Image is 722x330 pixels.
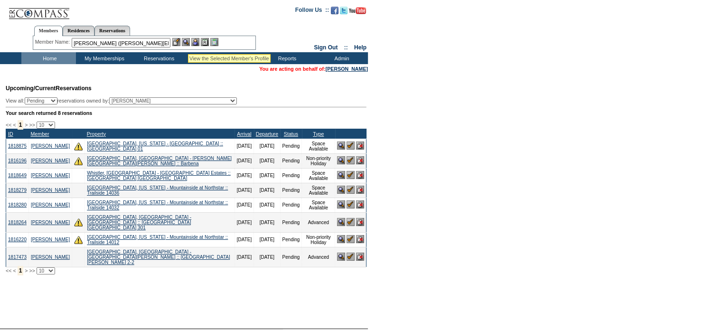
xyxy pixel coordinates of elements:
span: < [13,122,16,128]
td: Follow Us :: [295,6,329,17]
img: Confirm Reservation [347,156,355,164]
a: Whistler, [GEOGRAPHIC_DATA] - [GEOGRAPHIC_DATA] Estates :: [GEOGRAPHIC_DATA] [GEOGRAPHIC_DATA] [87,170,231,181]
a: [GEOGRAPHIC_DATA], [US_STATE] - Mountainside at Northstar :: Trailside 14012 [87,235,228,245]
a: 1816220 [8,237,27,242]
td: Space Available [302,168,335,183]
div: Your search returned 8 reservations [6,110,366,116]
a: [PERSON_NAME] [31,237,70,242]
td: Pending [280,212,302,232]
img: View Reservation [337,218,345,226]
img: Confirm Reservation [347,200,355,208]
td: [DATE] [254,168,280,183]
img: Confirm Reservation [347,235,355,243]
span: >> [29,122,35,128]
a: [GEOGRAPHIC_DATA], [US_STATE] - Mountainside at Northstar :: Trailside 14036 [87,185,228,196]
td: [DATE] [234,198,253,212]
td: Home [21,52,76,64]
img: Confirm Reservation [347,171,355,179]
a: Status [284,131,298,137]
img: View Reservation [337,141,345,150]
a: Become our fan on Facebook [331,9,338,15]
a: [PERSON_NAME] [31,202,70,207]
div: Member Name: [35,38,72,46]
span: >> [29,268,35,273]
img: View Reservation [337,235,345,243]
font: You are acting on behalf of: [259,66,368,72]
td: [DATE] [254,232,280,247]
div: View all: reservations owned by: [6,97,241,104]
td: [DATE] [254,212,280,232]
img: Cancel Reservation [356,218,364,226]
a: 1818875 [8,143,27,149]
img: There are insufficient days and/or tokens to cover this reservation [74,218,83,226]
a: Members [34,26,63,36]
img: Cancel Reservation [356,171,364,179]
td: [DATE] [234,212,253,232]
span: Reservations [6,85,92,92]
td: Pending [280,139,302,153]
span: << [6,122,11,128]
td: Space Available [302,139,335,153]
img: b_calculator.gif [210,38,218,46]
a: Arrival [237,131,251,137]
td: [DATE] [234,247,253,267]
td: Advanced [302,212,335,232]
img: There are insufficient days and/or tokens to cover this reservation [74,142,83,151]
td: [DATE] [234,153,253,168]
td: Non-priority Holiday [302,153,335,168]
a: [PERSON_NAME] [31,255,70,260]
a: Departure [256,131,278,137]
span: << [6,268,11,273]
a: Type [313,131,324,137]
img: Confirm Reservation [347,218,355,226]
a: [PERSON_NAME] [326,66,368,72]
a: Follow us on Twitter [340,9,347,15]
td: [DATE] [254,247,280,267]
td: Vacation Collection [185,52,259,64]
td: [DATE] [254,198,280,212]
a: [GEOGRAPHIC_DATA], [GEOGRAPHIC_DATA] - [GEOGRAPHIC_DATA][PERSON_NAME] :: [GEOGRAPHIC_DATA][PERSON... [87,249,230,265]
img: Follow us on Twitter [340,7,347,14]
img: Cancel Reservation [356,235,364,243]
a: [GEOGRAPHIC_DATA], [US_STATE] - Mountainside at Northstar :: Trailside 14032 [87,200,228,210]
td: Pending [280,168,302,183]
img: View Reservation [337,200,345,208]
div: View the Selected Member's Profile [189,56,269,61]
td: Space Available [302,198,335,212]
td: Pending [280,153,302,168]
a: Sign Out [314,44,338,51]
img: Subscribe to our YouTube Channel [349,7,366,14]
td: [DATE] [254,139,280,153]
img: Confirm Reservation [347,253,355,261]
img: Confirm Reservation [347,186,355,194]
a: 1818280 [8,202,27,207]
span: 1 [18,120,24,130]
td: Pending [280,183,302,198]
a: Help [354,44,366,51]
img: Cancel Reservation [356,253,364,261]
a: [GEOGRAPHIC_DATA], [US_STATE] - [GEOGRAPHIC_DATA] :: [GEOGRAPHIC_DATA] 01 [87,141,223,151]
a: 1816196 [8,158,27,163]
td: [DATE] [234,139,253,153]
td: Admin [313,52,368,64]
td: [DATE] [254,153,280,168]
img: View Reservation [337,171,345,179]
img: Cancel Reservation [356,186,364,194]
a: [PERSON_NAME] [31,143,70,149]
span: :: [344,44,348,51]
a: [PERSON_NAME] [31,220,70,225]
img: Cancel Reservation [356,200,364,208]
a: [PERSON_NAME] [31,158,70,163]
img: There are insufficient days and/or tokens to cover this reservation [74,157,83,165]
td: Reports [259,52,313,64]
img: Confirm Reservation [347,141,355,150]
img: Cancel Reservation [356,156,364,164]
td: Space Available [302,183,335,198]
td: [DATE] [254,183,280,198]
span: > [25,122,28,128]
img: View Reservation [337,156,345,164]
td: Reservations [131,52,185,64]
img: b_edit.gif [172,38,180,46]
img: Reservations [201,38,209,46]
a: 1818279 [8,188,27,193]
